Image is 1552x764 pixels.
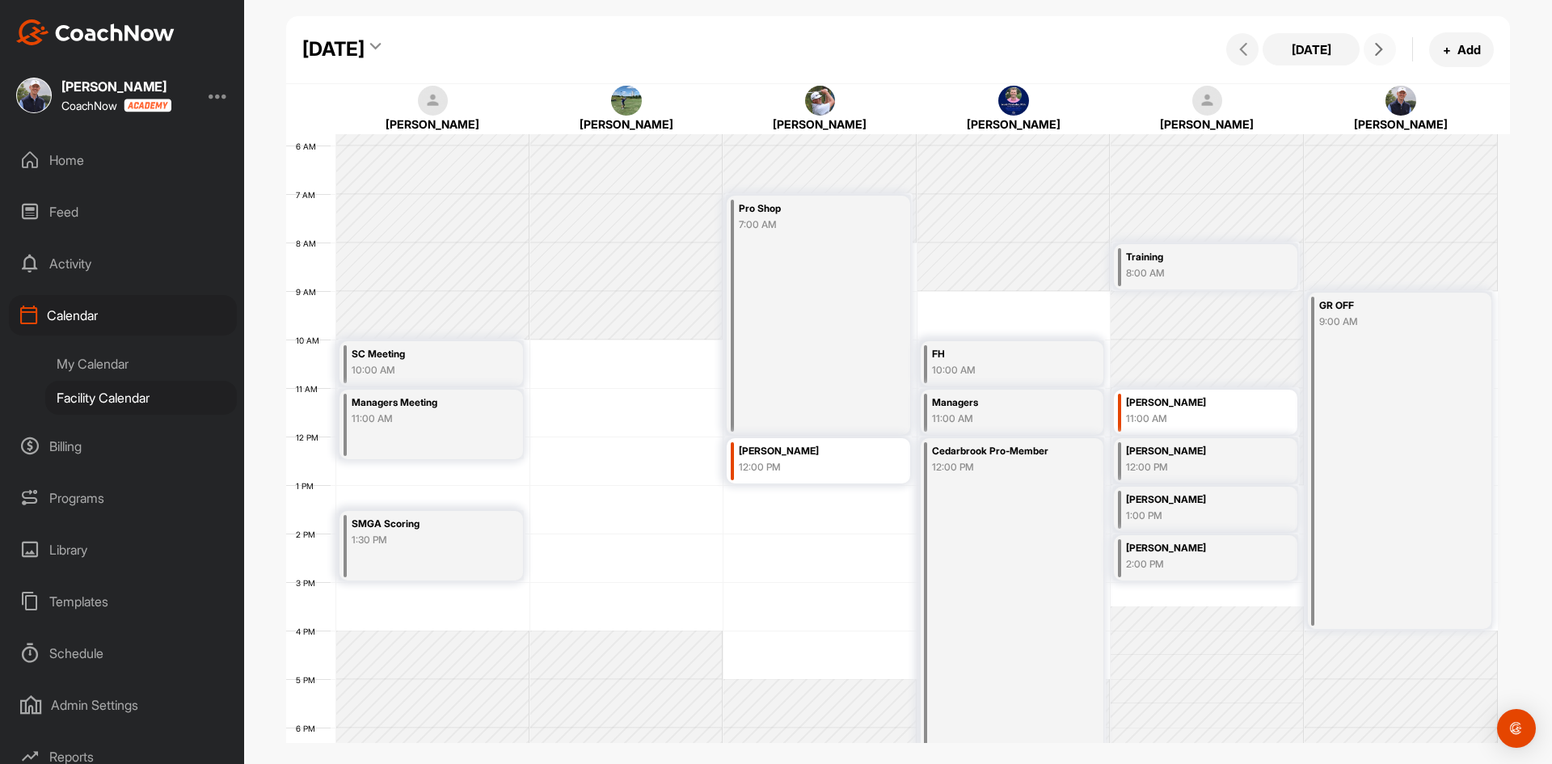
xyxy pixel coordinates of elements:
div: 11:00 AM [352,412,492,426]
img: square_40516db2916e8261e2cdf582b2492737.jpg [998,86,1029,116]
div: Library [9,530,237,570]
div: [PERSON_NAME] [1126,442,1267,461]
div: 4 PM [286,627,331,636]
div: Feed [9,192,237,232]
img: CoachNow [16,19,175,45]
div: [PERSON_NAME] [1126,491,1267,509]
div: [PERSON_NAME] [740,116,900,133]
button: +Add [1429,32,1494,67]
div: 6 PM [286,724,331,733]
div: [PERSON_NAME] [1126,539,1267,558]
div: [DATE] [302,35,365,64]
div: 10 AM [286,336,335,345]
div: Programs [9,478,237,518]
div: GR OFF [1319,297,1460,315]
div: 3 PM [286,578,331,588]
div: My Calendar [45,347,237,381]
div: [PERSON_NAME] [1126,394,1267,412]
div: Managers Meeting [352,394,492,412]
div: 1:30 PM [352,533,492,547]
div: 12 PM [286,433,335,442]
div: 9:00 AM [1319,314,1460,329]
div: SMGA Scoring [352,515,492,534]
div: CoachNow [61,99,171,112]
div: 11:00 AM [1126,412,1267,426]
div: [PERSON_NAME] [1321,116,1480,133]
div: [PERSON_NAME] [934,116,1093,133]
div: Pro Shop [739,200,879,218]
div: 6 AM [286,141,332,151]
div: 12:00 PM [932,460,1073,475]
div: Templates [9,581,237,622]
div: 8 AM [286,238,332,248]
div: 7 AM [286,190,331,200]
div: [PERSON_NAME] [353,116,512,133]
div: Calendar [9,295,237,336]
div: 2 PM [286,530,331,539]
div: [PERSON_NAME] [546,116,706,133]
img: square_c38149ace2d67fed064ce2ecdac316ab.jpg [1385,86,1416,116]
div: Admin Settings [9,685,237,725]
button: [DATE] [1263,33,1360,65]
div: 12:00 PM [739,460,879,475]
img: CoachNow acadmey [124,99,171,112]
div: 5 PM [286,675,331,685]
div: Billing [9,426,237,466]
div: 2:00 PM [1126,557,1267,572]
img: square_default-ef6cabf814de5a2bf16c804365e32c732080f9872bdf737d349900a9daf73cf9.png [418,86,449,116]
img: square_76d474b740ca28bdc38895401cb2d4cb.jpg [611,86,642,116]
div: 9 AM [286,287,332,297]
div: FH [932,345,1073,364]
div: SC Meeting [352,345,492,364]
div: 7:00 AM [739,217,879,232]
div: 1 PM [286,481,330,491]
div: [PERSON_NAME] [1128,116,1287,133]
div: 10:00 AM [932,363,1073,378]
div: Training [1126,248,1267,267]
img: square_f0fd8699626d342409a23b1a51ec4760.jpg [805,86,836,116]
div: 11 AM [286,384,334,394]
img: square_c38149ace2d67fed064ce2ecdac316ab.jpg [16,78,52,113]
div: Cedarbrook Pro-Member [932,442,1073,461]
img: square_default-ef6cabf814de5a2bf16c804365e32c732080f9872bdf737d349900a9daf73cf9.png [1192,86,1223,116]
div: 12:00 PM [1126,460,1267,475]
div: Open Intercom Messenger [1497,709,1536,748]
span: + [1443,41,1451,58]
div: 1:00 PM [1126,509,1267,523]
div: 8:00 AM [1126,266,1267,281]
div: Schedule [9,633,237,673]
div: Facility Calendar [45,381,237,415]
div: [PERSON_NAME] [61,80,171,93]
div: Activity [9,243,237,284]
div: 10:00 AM [352,363,492,378]
div: [PERSON_NAME] [739,442,879,461]
div: Home [9,140,237,180]
div: 11:00 AM [932,412,1073,426]
div: Managers [932,394,1073,412]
